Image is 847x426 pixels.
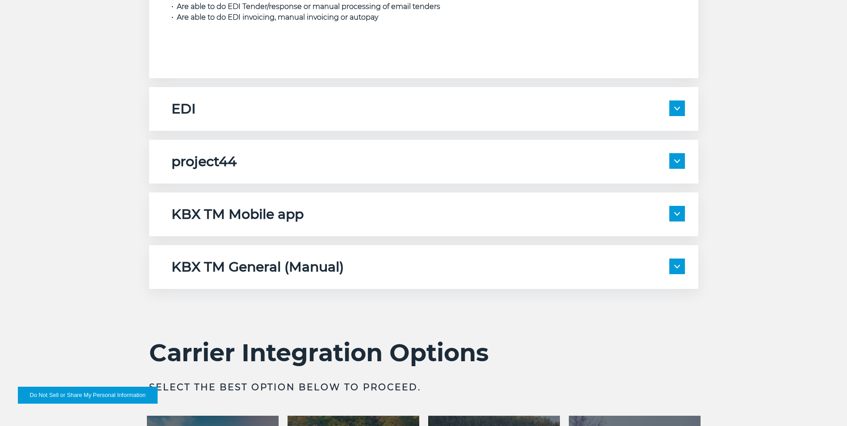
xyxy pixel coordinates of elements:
[171,2,440,11] span: • Are able to do EDI Tender/response or manual processing of email tenders
[674,265,680,268] img: arrow
[674,107,680,110] img: arrow
[674,159,680,163] img: arrow
[674,212,680,216] img: arrow
[171,153,237,170] h5: project44
[171,206,304,223] h5: KBX TM Mobile app
[171,13,378,21] span: • Are able to do EDI invoicing, manual invoicing or autopay
[149,381,698,393] h3: Select the best option below to proceed.
[171,100,196,117] h5: EDI
[802,383,847,426] iframe: Chat Widget
[171,259,344,276] h5: KBX TM General (Manual)
[149,338,698,368] h2: Carrier Integration Options
[18,387,158,404] button: Do Not Sell or Share My Personal Information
